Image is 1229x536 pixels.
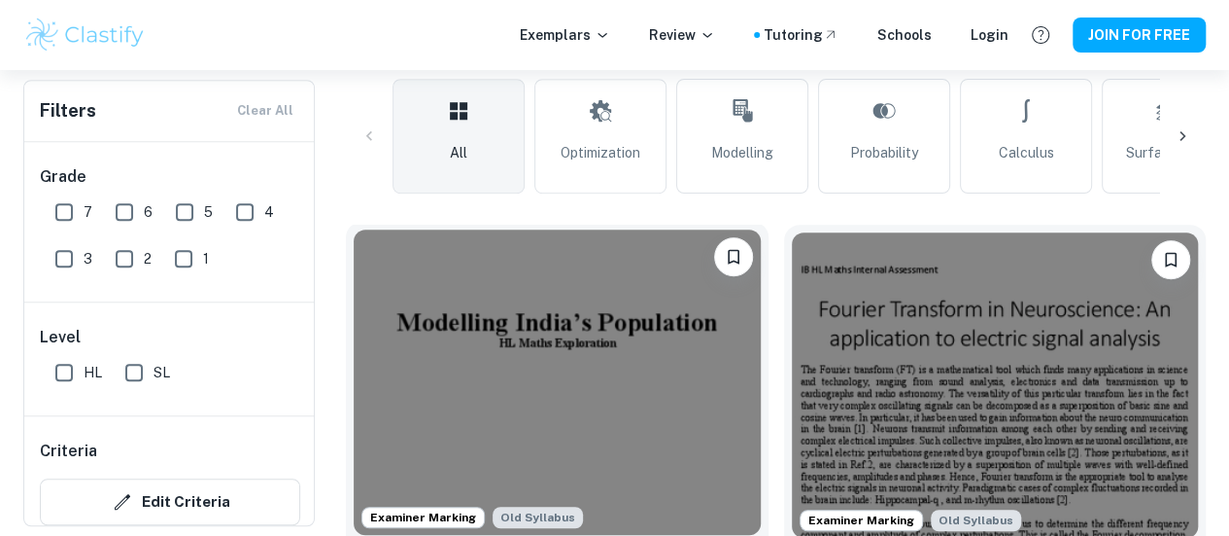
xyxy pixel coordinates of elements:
[84,362,102,383] span: HL
[144,201,153,223] span: 6
[362,509,484,526] span: Examiner Marking
[40,165,300,189] h6: Grade
[264,201,274,223] span: 4
[1151,240,1190,279] button: Please log in to bookmark exemplars
[204,201,213,223] span: 5
[354,230,761,535] img: Maths IA example thumbnail: Modelling India’s Population
[40,440,97,463] h6: Criteria
[931,510,1021,531] div: Although this IA is written for the old math syllabus (last exam in November 2020), the current I...
[40,479,300,525] button: Edit Criteria
[493,507,583,528] span: Old Syllabus
[1024,18,1057,52] button: Help and Feedback
[1073,18,1206,53] button: JOIN FOR FREE
[23,16,147,54] img: Clastify logo
[40,97,96,125] h6: Filters
[1126,142,1211,163] span: Surface Area
[84,248,92,269] span: 3
[154,362,170,383] span: SL
[203,248,209,269] span: 1
[877,24,932,46] a: Schools
[801,512,922,529] span: Examiner Marking
[764,24,838,46] a: Tutoring
[649,24,715,46] p: Review
[450,142,467,163] span: All
[144,248,152,269] span: 2
[84,201,92,223] span: 7
[850,142,918,163] span: Probability
[520,24,610,46] p: Exemplars
[493,507,583,528] div: Although this IA is written for the old math syllabus (last exam in November 2020), the current I...
[561,142,640,163] span: Optimization
[931,510,1021,531] span: Old Syllabus
[711,142,773,163] span: Modelling
[714,237,753,276] button: Please log in to bookmark exemplars
[40,326,300,349] h6: Level
[999,142,1054,163] span: Calculus
[971,24,1008,46] a: Login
